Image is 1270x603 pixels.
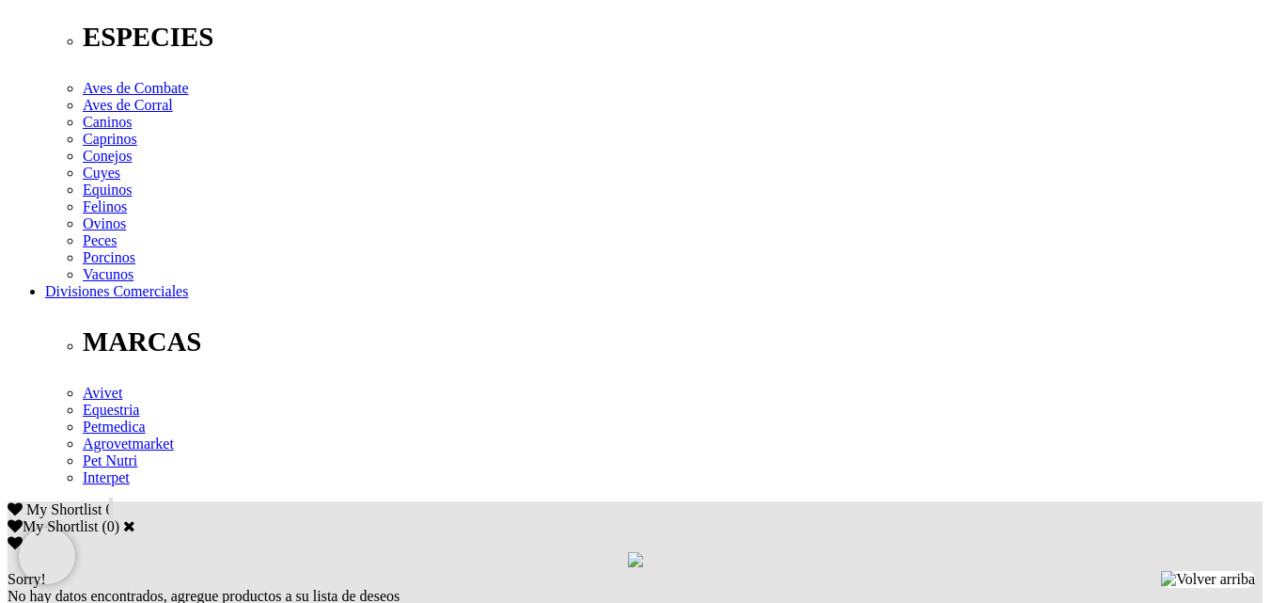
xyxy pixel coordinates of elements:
[26,501,102,517] span: My Shortlist
[8,518,98,534] label: My Shortlist
[83,215,126,231] a: Ovinos
[83,326,1262,357] p: MARCAS
[83,131,137,147] a: Caprinos
[628,552,643,567] img: loading.gif
[107,518,115,534] label: 0
[83,419,146,435] a: Petmedica
[1161,571,1255,588] img: Volver arriba
[83,182,132,198] a: Equinos
[83,469,130,485] a: Interpet
[83,22,1262,53] p: ESPECIES
[83,385,122,401] a: Avivet
[83,249,135,265] a: Porcinos
[83,436,174,452] a: Agrovetmarket
[83,402,139,418] a: Equestria
[83,232,117,248] a: Peces
[83,97,173,113] a: Aves de Corral
[45,283,188,299] a: Divisiones Comerciales
[102,518,119,534] span: ( )
[105,501,113,517] span: 0
[83,452,137,468] a: Pet Nutri
[83,114,132,130] a: Caninos
[8,571,46,587] span: Sorry!
[83,165,120,181] a: Cuyes
[83,198,127,214] a: Felinos
[83,80,189,96] a: Aves de Combate
[123,518,135,533] a: Cerrar
[83,148,132,164] a: Conejos
[19,528,75,584] iframe: Brevo live chat
[83,266,133,282] a: Vacunos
